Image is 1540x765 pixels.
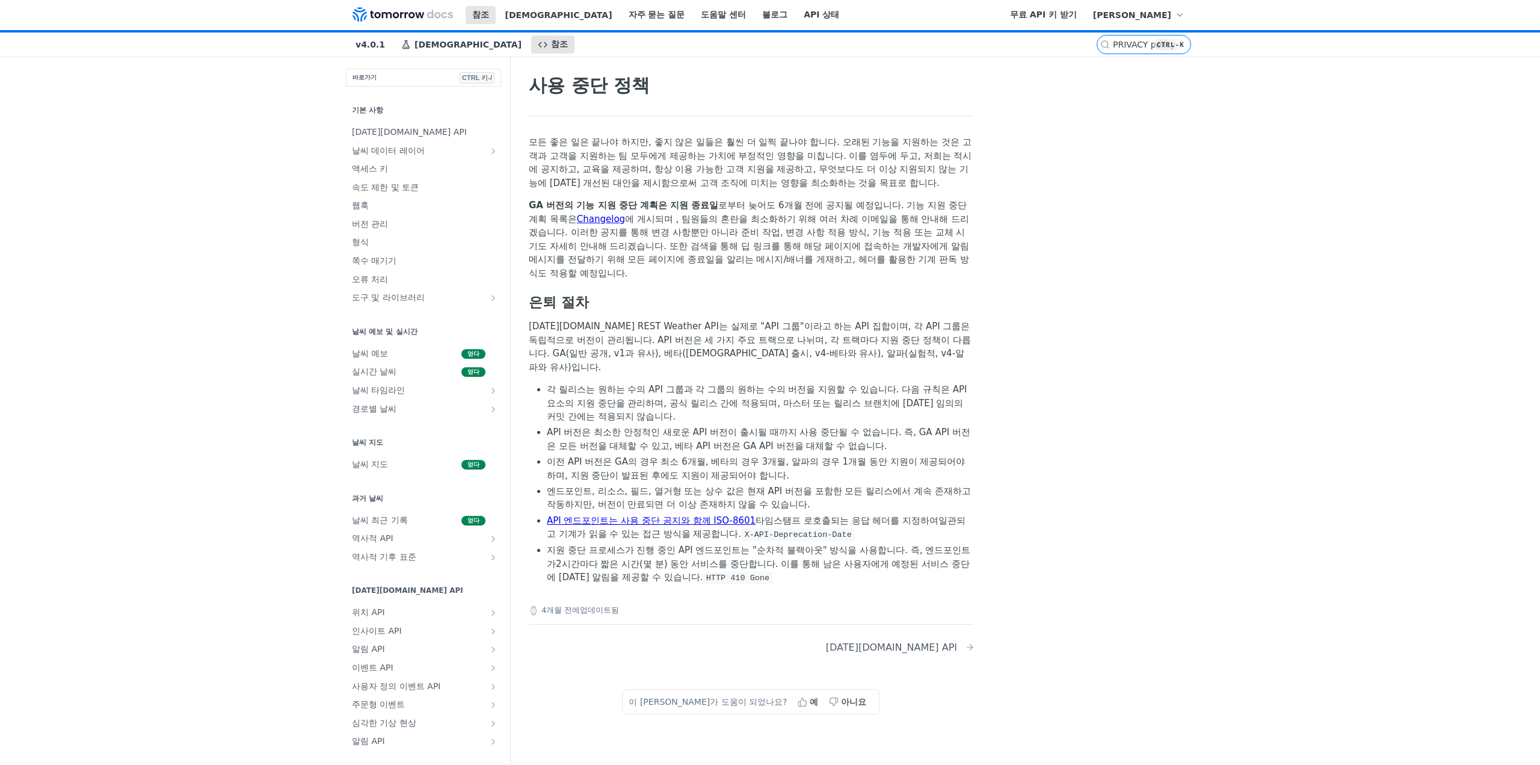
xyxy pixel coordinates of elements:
font: 속도 제한 및 토큰 [352,182,419,192]
a: 날씨 최근 기록얻다 [346,512,501,530]
font: CTRL 키-/ [462,74,492,81]
button: 예 [793,693,825,711]
font: 역사적 API [352,533,393,543]
a: [DATE][DOMAIN_NAME] API [346,123,501,141]
font: 알림 API [352,644,385,654]
font: 심각한 기상 현상 [352,718,416,728]
font: 알림 API [352,736,385,746]
font: 웹훅 [352,200,369,210]
font: 버전 관리 [352,219,388,229]
img: Tomorrow.io 날씨 API 문서 [353,7,453,22]
a: API 엔드포인트는 사용 중단 공지와 함께 ISO-8601 [547,515,756,526]
a: 액세스 키 [346,160,501,178]
a: 주문형 이벤트주문형 이벤트에 대한 하위 페이지 표시 [346,696,501,714]
font: 업데이트됨 [580,605,619,615]
font: 호출되는 응답 헤더를 지정하여 [813,515,938,526]
font: 모든 좋은 일은 끝나야 하지만, 좋지 않은 일들은 훨씬 더 일찍 끝나야 합니다. 오래된 기능을 지원하는 것은 고객과 고객을 지원하는 팀 모두에게 제공하는 가치에 부정적인 영향... [529,137,972,188]
font: 날씨 지도 [352,438,383,447]
a: 형식 [346,234,501,252]
a: 위치 API위치 API에 대한 하위 페이지 표시 [346,604,501,622]
a: 실시간 날씨얻다 [346,363,501,381]
font: 블로그 [762,10,787,19]
a: 심각한 기상 현상심각한 기상 현상에 대한 하위 페이지 표시 [346,714,501,732]
button: 이벤트 API에 대한 하위 페이지 표시 [488,663,498,673]
button: 도구 및 라이브러리에 대한 하위 페이지 표시 [488,293,498,303]
font: [PERSON_NAME] [1093,10,1171,20]
font: 오류 처리 [352,274,388,284]
font: API 버전은 최소한 안정적인 새로운 API 버전이 출시될 때까지 사용 중단될 수 없습니다. 즉, GA API 버전은 모든 버전을 대체할 수 있고, 베타 API 버전은 GA ... [547,427,970,451]
font: [DEMOGRAPHIC_DATA] [505,10,612,20]
font: 엔드포인트, 리소스, 필드, 열거형 또는 상수 값은 현재 API 버전을 포함한 모든 릴리스에서 계속 존재하고 작동하지만, 버전이 만료되면 더 이상 존재하지 않을 수 있습니다. [547,486,971,510]
button: 아니요 [825,693,873,711]
font: 이전 API 버전은 GA의 경우 최소 6개월, 베타의 경우 3개월, 알파의 경우 1개월 동안 지원이 제공되어야 하며, 지원 중단이 발표된 후에도 지원이 제공되어야 합니다. [547,456,965,481]
button: 위치 API에 대한 하위 페이지 표시 [488,608,498,618]
a: 사용자 정의 이벤트 API사용자 정의 이벤트 API에 대한 하위 페이지 표시 [346,678,501,696]
font: 역사적 기후 표준 [352,552,416,562]
a: [DEMOGRAPHIC_DATA] [395,36,528,54]
font: GA 버전의 기능 지원 중단 계획은 지원 종료일 [529,200,718,211]
font: [DATE][DOMAIN_NAME] API [352,127,467,137]
a: 도구 및 라이브러리도구 및 라이브러리에 대한 하위 페이지 표시 [346,289,501,307]
nav: 페이지 매김 컨트롤 [529,630,973,665]
a: 버전 관리 [346,215,501,234]
font: 무료 API 키 받기 [1010,10,1077,19]
button: 사용자 정의 이벤트 API에 대한 하위 페이지 표시 [488,682,498,692]
font: API 상태 [804,10,839,19]
a: 쪽수 매기기 [346,252,501,270]
a: 알림 API알림 API에 대한 하위 페이지 표시 [346,640,501,658]
font: 얻다 [467,350,479,357]
font: 예 [810,697,818,707]
a: 날씨 지도얻다 [346,456,501,474]
a: Changelog [577,214,625,225]
a: 무료 API 키 받기 [1003,6,1083,24]
font: v4.0.1 [356,40,385,49]
a: 날씨 데이터 레이어날씨 데이터 레이어에 대한 하위 페이지 표시 [346,142,501,160]
font: 지원 중단 프로세스가 진행 중인 API 엔드포인트는 "순차적 블랙아웃" 방식을 사용합니다. 즉, 엔드포인트가 [547,545,970,569]
font: [DEMOGRAPHIC_DATA] [414,40,522,49]
button: 바로가기CTRL 키-/ [346,69,501,87]
a: [DEMOGRAPHIC_DATA] [499,6,619,24]
font: 인사이트 API [352,626,402,636]
font: 자주 묻는 질문 [629,10,685,19]
font: 이 [PERSON_NAME]가 도움이 되었나요? [629,697,787,707]
font: 2시간마다 짧은 시간(몇 분) 동안 서비스를 중단합니다. 이를 통해 남은 사용자에게 예정된 서비스 중단에 [DATE] 알림을 제공할 수 있습니다. [547,559,970,583]
a: 역사적 APIHistorical API에 대한 하위 페이지 표시 [346,530,501,548]
a: 참조 [466,6,496,24]
font: 얻다 [467,461,479,468]
button: Insights API에 대한 하위 페이지 표시 [488,627,498,636]
font: 날씨 지도 [352,459,388,469]
span: X-API-Deprecation-Date [745,530,852,539]
font: 사용자 정의 이벤트 API [352,681,441,691]
button: 알림 API에 대한 하위 페이지 표시 [488,645,498,654]
nav: 기본 탐색 [337,33,1097,57]
font: 날씨 최근 기록 [352,515,408,525]
font: 참조 [551,39,568,49]
kbd: CTRL-K [1154,39,1187,51]
a: 인사이트 APIInsights API에 대한 하위 페이지 표시 [346,622,501,640]
a: 날씨 예보얻다 [346,345,501,363]
button: Historical API에 대한 하위 페이지 표시 [488,534,498,544]
font: [DATE][DOMAIN_NAME] API [826,642,957,653]
font: 도구 및 라이브러리 [352,293,425,302]
button: 과거 기후 표준에 대한 하위 페이지 표시 [488,553,498,562]
button: [PERSON_NAME] [1086,6,1191,24]
font: 에 게시되며 , 팀원들의 혼란을 최소화하기 위해 여러 차례 이메일을 통해 안내해 드리겠습니다. 이러한 공지를 통해 변경 사항뿐만 아니라 준비 작업, 변경 사항 적용 방식, 기... [529,214,969,279]
button: 심각한 기상 현상에 대한 하위 페이지 표시 [488,719,498,728]
font: 이벤트 API [352,663,393,672]
a: 다음 페이지: Tomorrow.io API [826,642,973,653]
font: [DATE][DOMAIN_NAME] REST Weather API는 실제로 "API 그룹"이라고 하는 API 집합이며, 각 API 그룹은 독립적으로 버전이 관리됩니다. API... [529,321,971,373]
button: 날씨 데이터 레이어에 대한 하위 페이지 표시 [488,146,498,156]
font: 날씨 타임라인 [352,385,405,395]
font: 실시간 날씨 [352,367,396,376]
button: 주문형 이벤트에 대한 하위 페이지 표시 [488,700,498,710]
font: 기본 사항 [352,106,383,114]
a: 속도 제한 및 토큰 [346,179,501,197]
font: 날씨 데이터 레이어 [352,146,425,155]
font: 날씨 예보 및 실시간 [352,327,417,336]
a: 알림 API알림 API에 대한 하위 페이지 표시 [346,732,501,751]
a: 도움말 센터 [694,6,753,24]
button: 날씨 타임라인의 하위 페이지 표시 [488,386,498,395]
input: CTRL-K [1113,40,1218,49]
font: 도움말 센터 [701,10,746,19]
